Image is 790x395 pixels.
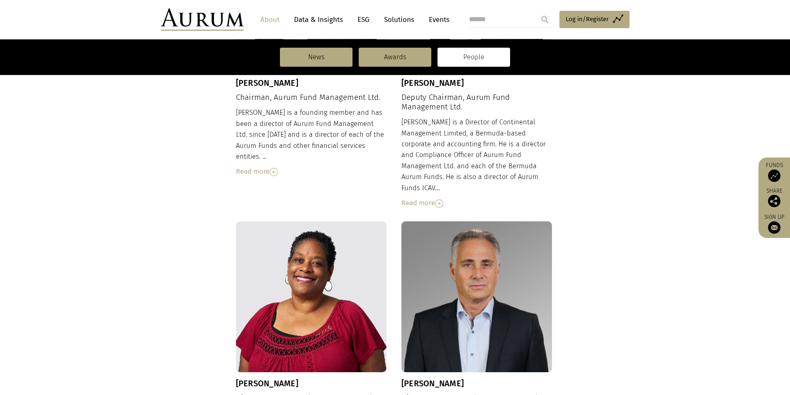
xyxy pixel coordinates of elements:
[270,168,278,176] img: Read More
[768,221,780,234] img: Sign up to our newsletter
[438,48,510,67] a: People
[401,378,552,388] h3: [PERSON_NAME]
[566,14,609,24] span: Log in/Register
[236,378,387,388] h3: [PERSON_NAME]
[353,12,374,27] a: ESG
[380,12,418,27] a: Solutions
[401,93,552,112] h4: Deputy Chairman, Aurum Fund Management Ltd.
[763,162,786,182] a: Funds
[768,195,780,207] img: Share this post
[559,11,630,28] a: Log in/Register
[537,11,553,28] input: Submit
[425,12,450,27] a: Events
[401,198,552,208] div: Read more
[280,48,352,67] a: News
[256,12,284,27] a: About
[236,93,387,102] h4: Chairman, Aurum Fund Management Ltd.
[359,48,431,67] a: Awards
[236,78,387,88] h3: [PERSON_NAME]
[236,107,387,177] div: [PERSON_NAME] is a founding member and has been a director of Aurum Fund Management Ltd. since [D...
[236,166,387,177] div: Read more
[401,78,552,88] h3: [PERSON_NAME]
[763,188,786,207] div: Share
[161,8,244,31] img: Aurum
[290,12,347,27] a: Data & Insights
[401,117,552,208] div: [PERSON_NAME] is a Director of Continental Management Limited, a Bermuda-based corporate and acco...
[763,213,786,234] a: Sign up
[435,199,443,208] img: Read More
[768,170,780,182] img: Access Funds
